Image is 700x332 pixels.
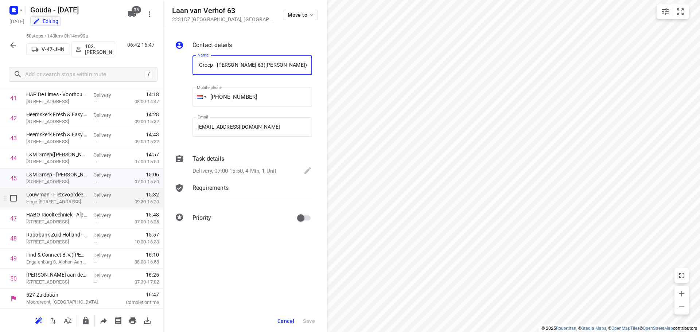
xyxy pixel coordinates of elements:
[643,326,673,331] a: OpenStreetMap
[146,171,159,178] span: 15:06
[25,69,145,80] input: Add or search stops within route
[42,46,65,52] p: V-47-JHN
[123,178,159,185] p: 07:00-15:50
[146,151,159,158] span: 14:57
[93,239,97,245] span: —
[283,10,318,20] button: Move to
[303,166,312,175] svg: Edit
[78,313,93,328] button: Lock route
[111,317,125,324] span: Print shipping labels
[192,167,276,175] p: Delivery, 07:00-15:50, 4 Min, 1 Unit
[71,41,115,57] button: 102.[PERSON_NAME]
[93,219,97,225] span: —
[96,317,111,324] span: Share route
[123,258,159,266] p: 08:00-16:58
[26,198,87,206] p: Hoge Rijndijk 293a, Zoeterwoude
[10,215,17,222] div: 47
[10,275,17,282] div: 50
[111,291,159,298] span: 16:47
[26,98,87,105] p: Rijnsburgerweg 4b, Voorhout
[123,158,159,165] p: 07:00-15:50
[582,326,606,331] a: Stadia Maps
[192,87,206,107] div: Netherlands: + 31
[7,17,27,26] h5: [DATE]
[26,158,87,165] p: Laan van Verhof 75, Rijnsburg
[93,132,120,139] p: Delivery
[125,317,140,324] span: Print route
[93,179,97,185] span: —
[93,252,120,259] p: Delivery
[80,33,88,39] span: 99u
[26,178,87,185] p: Laan van Verhof 63, Rijnsburg
[611,326,639,331] a: OpenMapTiles
[192,155,224,163] p: Task details
[123,238,159,246] p: 10:00-16:33
[142,7,157,22] button: More
[10,135,17,142] div: 43
[93,192,120,199] p: Delivery
[146,211,159,218] span: 15:48
[146,191,159,198] span: 15:32
[93,119,97,125] span: —
[288,12,315,18] span: Move to
[123,138,159,145] p: 09:00-15:32
[127,41,157,49] p: 06:42-16:47
[277,318,294,324] span: Cancel
[145,70,153,78] div: /
[146,111,159,118] span: 14:28
[556,326,576,331] a: Routetitan
[123,98,159,105] p: 08:00-14:47
[123,218,159,226] p: 07:00-16:25
[93,99,97,105] span: —
[26,298,102,306] p: Moordrecht, [GEOGRAPHIC_DATA]
[26,131,87,138] p: Heemskerk Fresh & Easy - Bankijkerweg(Esther)
[6,191,21,206] span: Select
[10,115,17,122] div: 42
[175,155,312,176] div: Task detailsDelivery, 07:00-15:50, 4 Min, 1 Unit
[10,235,17,242] div: 48
[197,86,222,90] label: Mobile phone
[192,214,211,222] p: Priority
[26,171,87,178] p: L&M Groep - Laan van Verhof 63(Marissa van Schie)
[93,139,97,145] span: —
[146,91,159,98] span: 14:18
[26,91,87,98] p: HAP De Limes - Voorhout(Nicole Krab)
[93,91,120,99] p: Delivery
[658,4,673,19] button: Map settings
[61,317,75,324] span: Sort by time window
[33,17,58,25] div: You are currently in edit mode.
[10,155,17,162] div: 44
[26,118,87,125] p: [STREET_ADDRESS]
[93,172,120,179] p: Delivery
[146,271,159,278] span: 16:25
[275,315,297,328] button: Cancel
[26,238,87,246] p: Stadhuisplein 2, Alphen Aan Den Rijn
[172,7,274,15] h5: Laan van Verhof 63
[93,212,120,219] p: Delivery
[192,87,312,107] input: 1 (702) 123-4567
[175,41,312,51] div: Contact details
[93,199,97,205] span: —
[26,278,87,286] p: Gouwelandenlaan 13, Alphen Aan Den Rijn
[123,278,159,286] p: 07:30-17:02
[140,317,155,324] span: Download route
[85,43,112,55] p: 102.[PERSON_NAME]
[673,4,688,19] button: Fit zoom
[26,231,87,238] p: Rabobank Zuid Holland - Alphen aan den Rijn(Facilitaire Services)
[93,152,120,159] p: Delivery
[46,317,61,324] span: Reverse route
[26,138,87,145] p: Bankijkerweg 8, Rijnsburg
[146,131,159,138] span: 14:43
[123,198,159,206] p: 09:30-16:20
[10,175,17,182] div: 45
[26,291,102,298] p: 527 Zuidbaan
[192,184,229,192] p: Requirements
[93,280,97,285] span: —
[26,33,115,40] p: 50 stops • 143km • 8h14m
[79,33,80,39] span: •
[26,211,87,218] p: HABO Riooltechniek - Alphen aan den Rijn(Remco van Schaik)
[93,272,120,279] p: Delivery
[123,118,159,125] p: 09:00-15:32
[93,159,97,165] span: —
[26,151,87,158] p: L&M Groep(Marissa van Schie)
